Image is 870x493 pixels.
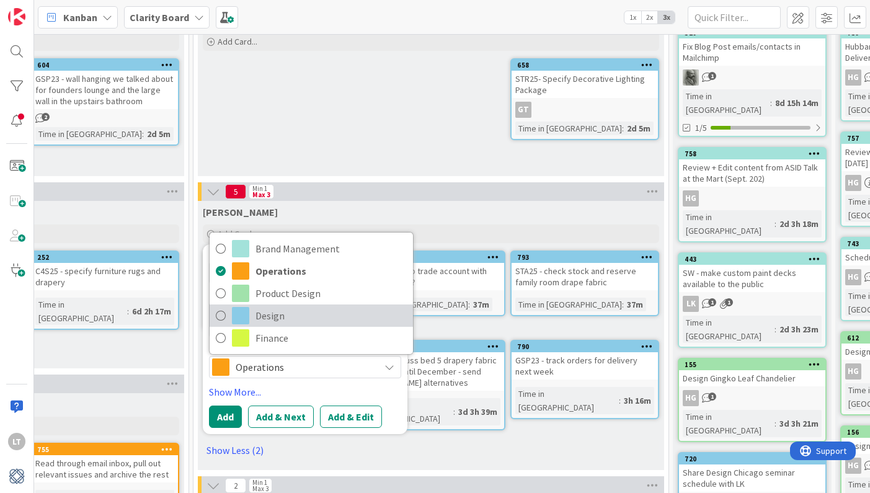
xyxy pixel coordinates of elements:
[708,298,716,306] span: 1
[512,60,658,98] div: 658STR25- Specify Decorative Lighting Package
[685,149,825,158] div: 758
[624,122,654,135] div: 2d 5m
[468,298,470,311] span: :
[622,122,624,135] span: :
[358,341,504,352] div: 728
[255,306,407,325] span: Design
[679,254,825,292] div: 443SW - make custom paint decks available to the public
[8,468,25,485] img: avatar
[26,2,56,17] span: Support
[683,296,699,312] div: LK
[512,60,658,71] div: 658
[32,455,178,482] div: Read through email inbox, pull out relevant issues and archive the rest
[679,190,825,207] div: HG
[210,282,413,304] a: Product Design
[218,228,257,239] span: Add Card...
[775,322,776,336] span: :
[248,406,314,428] button: Add & Next
[685,455,825,463] div: 720
[512,102,658,118] div: GT
[32,444,178,482] div: 755Read through email inbox, pull out relevant issues and archive the rest
[776,417,822,430] div: 3d 3h 21m
[252,486,269,492] div: Max 3
[725,298,733,306] span: 1
[218,36,257,47] span: Add Card...
[210,327,413,349] a: Finance
[515,387,619,414] div: Time in [GEOGRAPHIC_DATA]
[225,478,246,493] span: 2
[685,255,825,264] div: 443
[320,406,382,428] button: Add & Edit
[688,6,781,29] input: Quick Filter...
[622,298,624,311] span: :
[679,159,825,187] div: Review + Edit content from ASID Talk at the Mart (Sept. 202)
[679,254,825,265] div: 443
[679,148,825,187] div: 758Review + Edit content from ASID Talk at the Mart (Sept. 202)
[32,60,178,71] div: 604
[209,345,231,353] span: Label
[453,405,455,419] span: :
[517,342,658,351] div: 790
[679,359,825,370] div: 155
[362,398,453,425] div: Time in [GEOGRAPHIC_DATA]
[683,316,775,343] div: Time in [GEOGRAPHIC_DATA]
[32,71,178,109] div: GSP23 - wall hanging we talked about for founders lounge and the large wall in the upstairs bathroom
[37,61,178,69] div: 604
[358,263,504,290] div: GSP23 - set up trade account with Getty Images?
[63,10,97,25] span: Kanban
[42,113,50,121] span: 2
[358,252,504,263] div: 792
[770,96,772,110] span: :
[683,190,699,207] div: HG
[515,122,622,135] div: Time in [GEOGRAPHIC_DATA]
[210,304,413,327] a: Design
[512,341,658,380] div: 790GSP23 - track orders for delivery next week
[209,406,242,428] button: Add
[845,175,861,191] div: HG
[683,69,699,86] img: PA
[252,185,267,192] div: Min 1
[845,363,861,380] div: HG
[679,359,825,386] div: 155Design Gingko Leaf Chandelier
[775,217,776,231] span: :
[470,298,492,311] div: 37m
[845,458,861,474] div: HG
[683,410,775,437] div: Time in [GEOGRAPHIC_DATA]
[621,394,654,407] div: 3h 16m
[679,69,825,86] div: PA
[708,393,716,401] span: 1
[358,352,504,391] div: LAZ25 - discuss bed 5 drapery fabric - no stock until December - send [PERSON_NAME] alternatives
[255,284,407,303] span: Product Design
[772,96,822,110] div: 8d 15h 14m
[363,342,504,351] div: 728
[255,239,407,258] span: Brand Management
[679,296,825,312] div: LK
[144,127,174,141] div: 2d 5m
[679,27,825,66] div: 529Fix Blog Post emails/contacts in Mailchimp
[845,69,861,86] div: HG
[679,38,825,66] div: Fix Blog Post emails/contacts in Mailchimp
[776,322,822,336] div: 2d 3h 23m
[685,360,825,369] div: 155
[776,217,822,231] div: 2d 3h 18m
[515,102,531,118] div: GT
[658,11,675,24] span: 3x
[32,60,178,109] div: 604GSP23 - wall hanging we talked about for founders lounge and the large wall in the upstairs ba...
[8,433,25,450] div: LT
[37,445,178,454] div: 755
[363,253,504,262] div: 792
[512,252,658,263] div: 793
[32,444,178,455] div: 755
[129,304,174,318] div: 6d 2h 17m
[512,252,658,290] div: 793STA25 - check stock and reserve family room drape fabric
[679,453,825,492] div: 720Share Design Chicago seminar schedule with LK
[517,61,658,69] div: 658
[512,71,658,98] div: STR25- Specify Decorative Lighting Package
[35,298,127,325] div: Time in [GEOGRAPHIC_DATA]
[225,184,246,199] span: 5
[517,253,658,262] div: 793
[679,453,825,464] div: 720
[679,370,825,386] div: Design Gingko Leaf Chandelier
[641,11,658,24] span: 2x
[679,148,825,159] div: 758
